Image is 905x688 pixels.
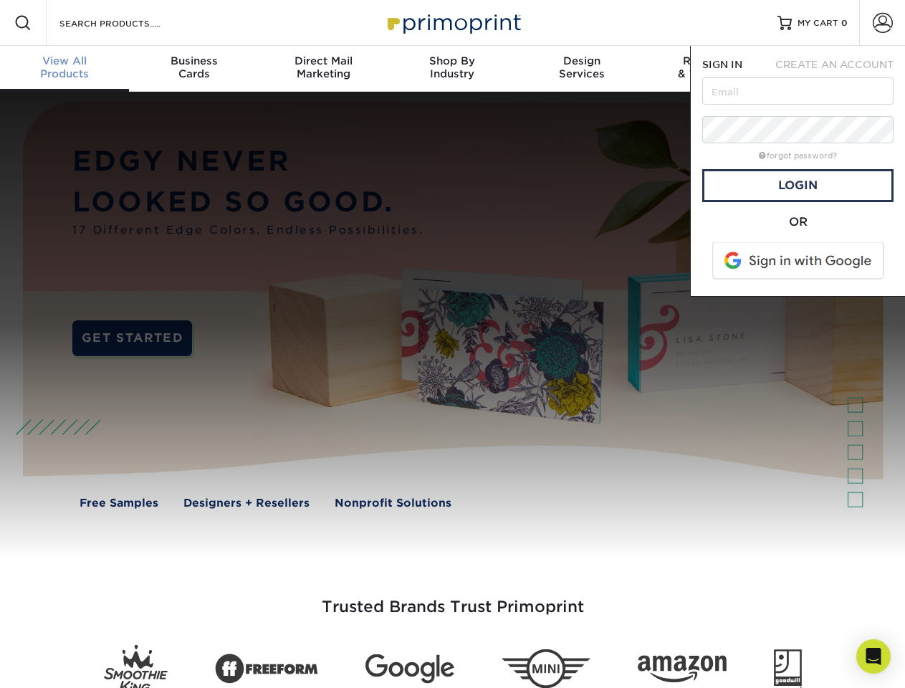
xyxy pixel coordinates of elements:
[774,649,802,688] img: Goodwill
[388,54,517,80] div: Industry
[646,54,775,80] div: & Templates
[58,14,198,32] input: SEARCH PRODUCTS.....
[381,7,525,38] img: Primoprint
[34,563,872,634] h3: Trusted Brands Trust Primoprint
[129,54,258,67] span: Business
[129,54,258,80] div: Cards
[702,77,894,105] input: Email
[775,59,894,70] span: CREATE AN ACCOUNT
[259,54,388,80] div: Marketing
[259,54,388,67] span: Direct Mail
[646,46,775,92] a: Resources& Templates
[388,54,517,67] span: Shop By
[517,54,646,80] div: Services
[646,54,775,67] span: Resources
[388,46,517,92] a: Shop ByIndustry
[365,654,454,684] img: Google
[259,46,388,92] a: Direct MailMarketing
[702,169,894,202] a: Login
[517,54,646,67] span: Design
[129,46,258,92] a: BusinessCards
[702,214,894,231] div: OR
[638,656,727,683] img: Amazon
[856,639,891,674] div: Open Intercom Messenger
[798,17,838,29] span: MY CART
[517,46,646,92] a: DesignServices
[759,151,837,161] a: forgot password?
[841,18,848,28] span: 0
[702,59,742,70] span: SIGN IN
